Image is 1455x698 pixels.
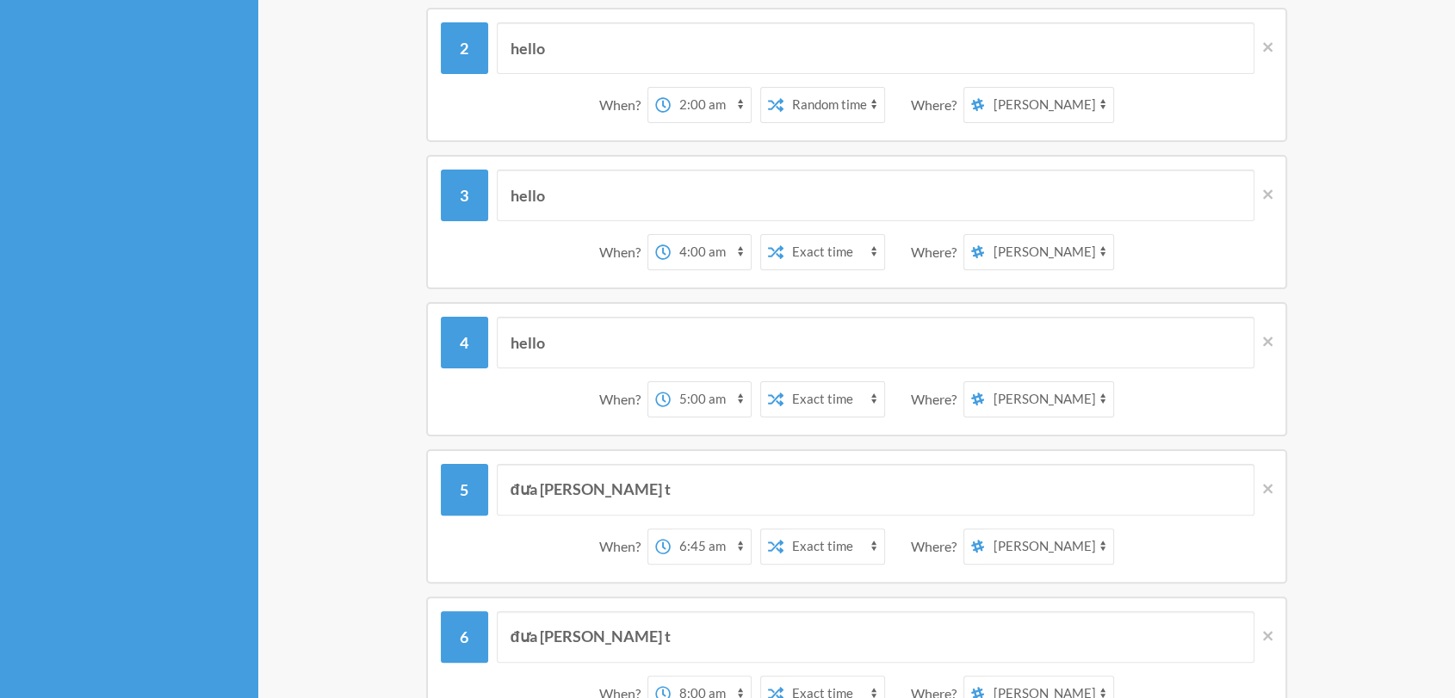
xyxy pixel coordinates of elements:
div: When? [599,234,647,270]
input: Message [497,22,1255,74]
input: Message [497,464,1255,516]
div: Where? [911,87,963,123]
input: Message [497,170,1255,221]
div: Where? [911,234,963,270]
div: When? [599,528,647,565]
input: Message [497,317,1255,368]
div: When? [599,381,647,417]
input: Message [497,611,1255,663]
div: Where? [911,381,963,417]
div: When? [599,87,647,123]
div: Where? [911,528,963,565]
